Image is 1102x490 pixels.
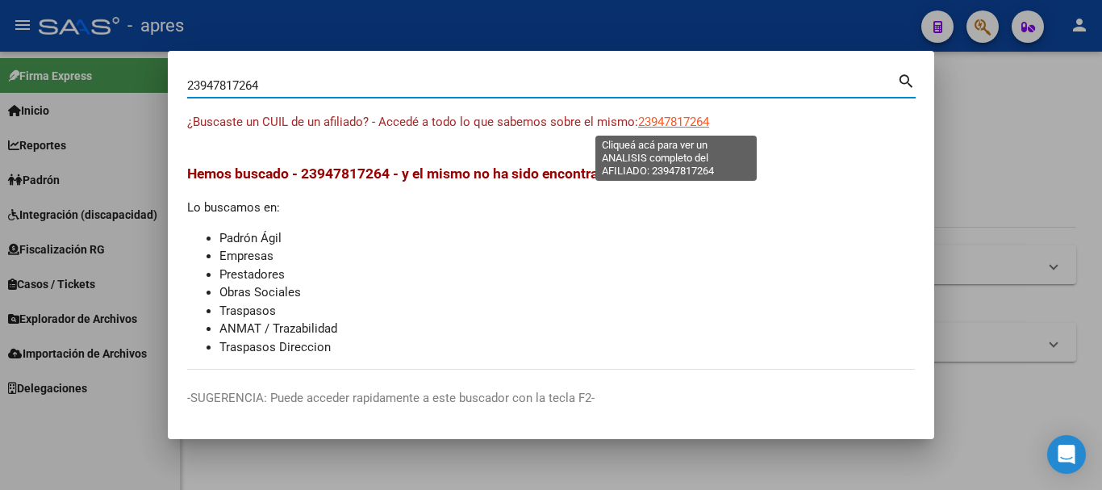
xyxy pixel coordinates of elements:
[219,229,915,248] li: Padrón Ágil
[638,115,709,129] span: 23947817264
[187,115,638,129] span: ¿Buscaste un CUIL de un afiliado? - Accedé a todo lo que sabemos sobre el mismo:
[219,266,915,284] li: Prestadores
[1047,435,1086,474] div: Open Intercom Messenger
[187,389,915,408] p: -SUGERENCIA: Puede acceder rapidamente a este buscador con la tecla F2-
[219,302,915,320] li: Traspasos
[187,163,915,356] div: Lo buscamos en:
[219,283,915,302] li: Obras Sociales
[219,338,915,357] li: Traspasos Direccion
[219,320,915,338] li: ANMAT / Trazabilidad
[219,247,915,266] li: Empresas
[897,70,916,90] mat-icon: search
[187,165,614,182] span: Hemos buscado - 23947817264 - y el mismo no ha sido encontrado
